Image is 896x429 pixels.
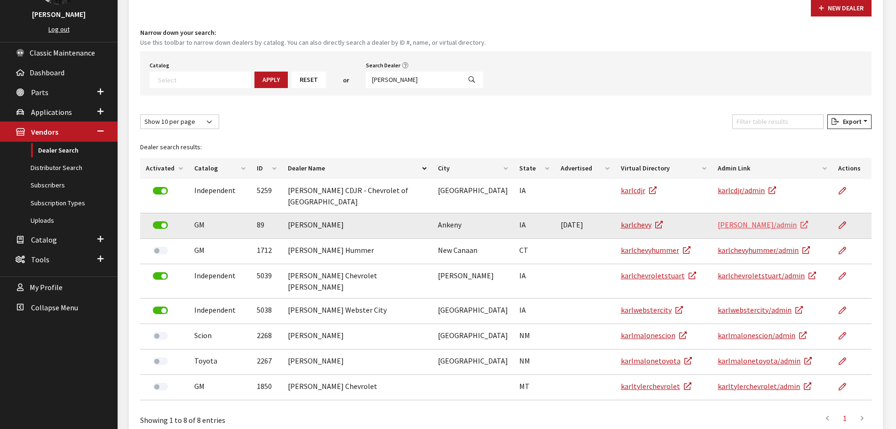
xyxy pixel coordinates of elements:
td: NM [514,324,555,349]
label: Activate Dealer [153,247,168,254]
td: GM [189,375,251,400]
a: karlwebstercity [621,305,683,315]
td: [PERSON_NAME] CDJR - Chevrolet of [GEOGRAPHIC_DATA] [282,179,432,213]
caption: Dealer search results: [140,137,872,158]
a: Edit Dealer [838,239,854,262]
td: 89 [251,213,283,239]
a: karlcdjr [621,186,657,195]
span: Tools [31,255,49,264]
th: Actions [833,158,872,179]
a: Edit Dealer [838,213,854,237]
td: [GEOGRAPHIC_DATA] [432,179,514,213]
td: [PERSON_NAME] Chevrolet [282,375,432,400]
td: Independent [189,179,251,213]
th: Advertised: activate to sort column ascending [555,158,615,179]
span: or [343,75,349,85]
td: GM [189,213,251,239]
button: Export [827,114,872,129]
th: Catalog: activate to sort column ascending [189,158,251,179]
td: 5259 [251,179,283,213]
span: Classic Maintenance [30,48,95,57]
a: karlmalonetoyota/admin [718,356,812,365]
th: ID: activate to sort column ascending [251,158,283,179]
a: karltylerchevrolet [621,381,691,391]
a: karlwebstercity/admin [718,305,803,315]
td: [PERSON_NAME] Chevrolet [PERSON_NAME] [282,264,432,299]
th: Virtual Directory: activate to sort column ascending [615,158,713,179]
th: Admin Link: activate to sort column ascending [712,158,833,179]
label: Deactivate Dealer [153,307,168,314]
a: Edit Dealer [838,299,854,322]
span: Vendors [31,128,58,137]
a: karlchevroletstuart [621,271,696,280]
span: Dashboard [30,68,64,77]
td: IA [514,213,555,239]
td: NM [514,349,555,375]
button: Apply [254,72,288,88]
label: Activate Dealer [153,332,168,340]
a: Edit Dealer [838,179,854,202]
a: karlchevy [621,220,663,229]
th: State: activate to sort column ascending [514,158,555,179]
td: [GEOGRAPHIC_DATA] [432,299,514,324]
td: Toyota [189,349,251,375]
a: Edit Dealer [838,349,854,373]
span: Applications [31,107,72,117]
td: IA [514,264,555,299]
h4: Narrow down your search: [140,28,872,38]
td: Scion [189,324,251,349]
td: 2268 [251,324,283,349]
span: Select [150,72,251,88]
td: IA [514,179,555,213]
label: Deactivate Dealer [153,221,168,229]
label: Deactivate Dealer [153,187,168,194]
label: Catalog [150,61,169,70]
a: Edit Dealer [838,324,854,348]
td: New Canaan [432,239,514,264]
td: [GEOGRAPHIC_DATA] [432,349,514,375]
h3: [PERSON_NAME] [9,8,108,20]
td: 2267 [251,349,283,375]
td: [PERSON_NAME] [282,349,432,375]
td: IA [514,299,555,324]
textarea: Search [158,75,250,84]
td: [PERSON_NAME] Hummer [282,239,432,264]
small: Use this toolbar to narrow down dealers by catalog. You can also directly search a dealer by ID #... [140,38,872,48]
td: Independent [189,264,251,299]
td: GM [189,239,251,264]
td: [DATE] [555,213,615,239]
td: [PERSON_NAME] Webster City [282,299,432,324]
td: MT [514,375,555,400]
a: 1 [836,409,853,428]
label: Search Dealer [366,61,400,70]
td: [PERSON_NAME] [282,324,432,349]
td: [GEOGRAPHIC_DATA] [432,324,514,349]
a: karlmalonescion [621,331,687,340]
span: Catalog [31,235,57,244]
span: Export [839,117,862,126]
th: City: activate to sort column ascending [432,158,514,179]
a: [PERSON_NAME]/admin [718,220,808,229]
td: Independent [189,299,251,324]
a: karltylerchevrolet/admin [718,381,811,391]
button: Search [460,72,483,88]
td: Ankeny [432,213,514,239]
td: 1850 [251,375,283,400]
span: Collapse Menu [31,303,78,312]
a: karlcdjr/admin [718,186,776,195]
td: 1712 [251,239,283,264]
th: Activated: activate to sort column ascending [140,158,189,179]
a: karlmalonescion/admin [718,331,807,340]
td: 5039 [251,264,283,299]
td: [PERSON_NAME] [282,213,432,239]
input: Filter table results [732,114,824,129]
span: My Profile [30,283,63,292]
th: Dealer Name: activate to sort column descending [282,158,432,179]
button: Reset [292,72,326,88]
label: Activate Dealer [153,383,168,390]
label: Deactivate Dealer [153,272,168,280]
a: Edit Dealer [838,264,854,288]
a: Log out [48,25,70,33]
div: Showing 1 to 8 of 8 entries [140,408,438,426]
td: 5038 [251,299,283,324]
